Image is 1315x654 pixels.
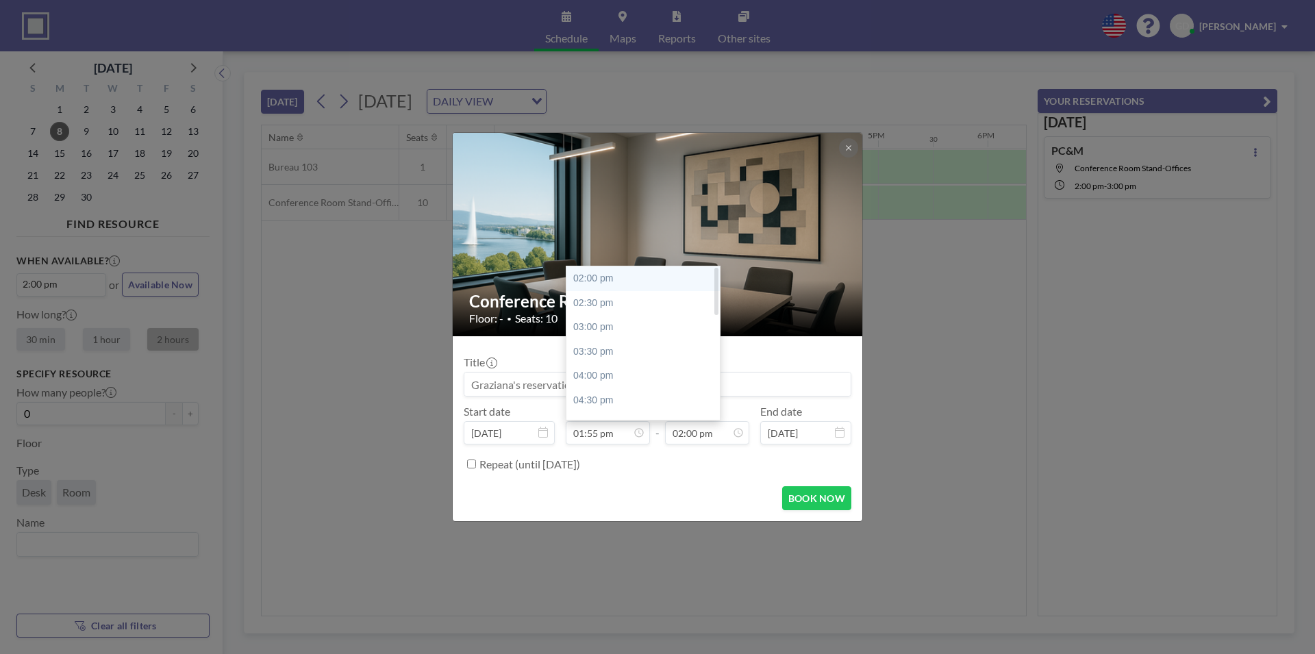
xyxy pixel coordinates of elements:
span: • [507,314,512,324]
h2: Conference Room Stand-Offices [469,291,847,312]
label: End date [760,405,802,418]
span: Seats: 10 [515,312,558,325]
span: - [655,410,660,440]
div: 03:00 pm [566,315,725,340]
div: 02:30 pm [566,291,725,316]
div: 02:00 pm [566,266,725,291]
label: Repeat (until [DATE]) [479,457,580,471]
label: Title [464,355,496,369]
div: 04:00 pm [566,364,725,388]
span: Floor: - [469,312,503,325]
div: 03:30 pm [566,340,725,364]
button: BOOK NOW [782,486,851,510]
img: 537.png [453,98,864,372]
div: 04:30 pm [566,388,725,413]
div: 05:00 pm [566,413,725,438]
label: Start date [464,405,510,418]
input: Graziana's reservation [464,373,851,396]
